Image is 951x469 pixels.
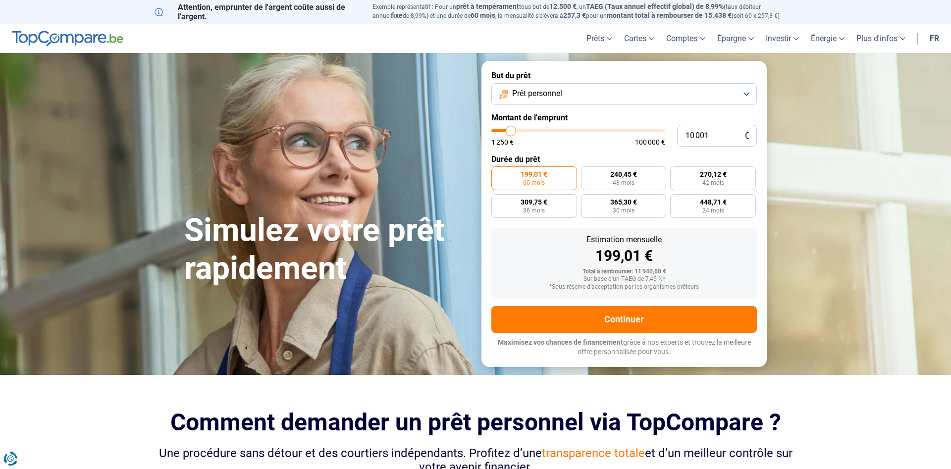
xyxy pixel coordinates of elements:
[521,199,547,206] span: 309,75 €
[499,268,749,275] div: Total à rembourser: 11 940,60 €
[744,132,749,140] span: €
[563,11,586,19] span: 257,3 €
[700,199,727,206] span: 448,71 €
[702,180,724,186] span: 42 mois
[155,409,796,436] h2: Comment demander un prêt personnel via TopCompare ?
[391,11,403,19] span: fixe
[491,139,514,146] span: 1 250 €
[499,276,749,283] div: Sur base d'un TAEG de 7,45 %*
[471,11,495,19] span: 60 mois
[613,208,634,213] span: 30 mois
[610,199,637,206] span: 365,30 €
[610,171,637,178] span: 240,45 €
[491,155,757,164] label: Durée du prêt
[924,24,945,53] a: fr
[372,2,796,20] p: Exemple représentatif : Pour un tous but de , un (taux débiteur annuel de 8,99%) et une durée de ...
[12,31,123,47] img: TopCompare
[549,2,577,10] span: 12.500 €
[586,2,724,10] span: TAEG (Taux annuel effectif global) de 8,99%
[155,2,361,21] p: Attention, emprunter de l'argent coûte aussi de l'argent.
[618,24,660,53] a: Cartes
[491,338,757,357] p: grâce à nos experts et trouvez la meilleure offre personnalisée pour vous.
[512,88,562,99] span: Prêt personnel
[760,24,805,53] a: Investir
[184,211,470,288] h1: Simulez votre prêt rapidement
[660,24,711,53] a: Comptes
[491,113,757,122] label: Montant de l'emprunt
[499,236,749,244] div: Estimation mensuelle
[499,284,749,291] div: *Sous réserve d'acceptation par les organismes prêteurs
[607,11,732,19] span: montant total à rembourser de 15.438 €
[805,24,850,53] a: Énergie
[635,139,665,146] span: 100 000 €
[456,2,519,10] span: prêt à tempérament
[542,446,645,460] span: transparence totale
[523,208,545,213] span: 36 mois
[613,180,634,186] span: 48 mois
[491,83,757,105] button: Prêt personnel
[850,24,911,53] a: Plus d'infos
[491,306,757,333] button: Continuer
[700,171,727,178] span: 270,12 €
[491,71,757,80] label: But du prêt
[711,24,760,53] a: Épargne
[581,24,618,53] a: Prêts
[498,338,623,346] span: Maximisez vos chances de financement
[702,208,724,213] span: 24 mois
[499,249,749,263] div: 199,01 €
[523,180,545,186] span: 60 mois
[521,171,547,178] span: 199,01 €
